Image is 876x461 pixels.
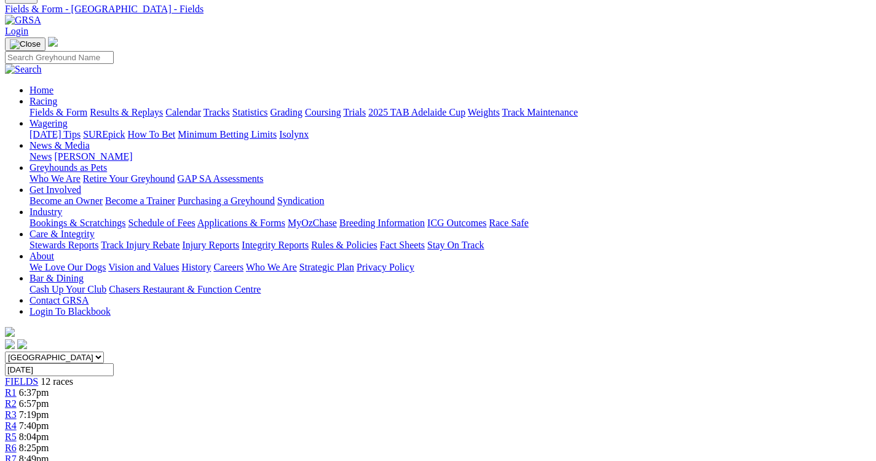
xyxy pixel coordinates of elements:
a: Minimum Betting Limits [178,129,277,140]
div: News & Media [30,151,871,162]
a: News [30,151,52,162]
a: GAP SA Assessments [178,173,264,184]
a: Weights [468,107,500,117]
input: Select date [5,363,114,376]
div: Get Involved [30,195,871,207]
a: R2 [5,398,17,409]
a: FIELDS [5,376,38,387]
a: History [181,262,211,272]
a: About [30,251,54,261]
div: Racing [30,107,871,118]
a: Track Maintenance [502,107,578,117]
a: 2025 TAB Adelaide Cup [368,107,465,117]
a: R3 [5,409,17,420]
a: Become an Owner [30,195,103,206]
a: Care & Integrity [30,229,95,239]
a: Race Safe [489,218,528,228]
a: Strategic Plan [299,262,354,272]
a: Privacy Policy [357,262,414,272]
a: Applications & Forms [197,218,285,228]
a: Stay On Track [427,240,484,250]
a: Integrity Reports [242,240,309,250]
span: 12 races [41,376,73,387]
img: logo-grsa-white.png [5,327,15,337]
span: R4 [5,420,17,431]
a: Stewards Reports [30,240,98,250]
a: Fields & Form [30,107,87,117]
a: Wagering [30,118,68,128]
a: Injury Reports [182,240,239,250]
a: Syndication [277,195,324,206]
a: SUREpick [83,129,125,140]
a: Vision and Values [108,262,179,272]
span: 8:04pm [19,431,49,442]
a: Retire Your Greyhound [83,173,175,184]
a: Track Injury Rebate [101,240,180,250]
a: Contact GRSA [30,295,89,305]
a: R6 [5,443,17,453]
span: R5 [5,431,17,442]
a: How To Bet [128,129,176,140]
img: facebook.svg [5,339,15,349]
a: We Love Our Dogs [30,262,106,272]
span: 8:25pm [19,443,49,453]
img: GRSA [5,15,41,26]
a: Chasers Restaurant & Function Centre [109,284,261,294]
div: About [30,262,871,273]
span: 6:37pm [19,387,49,398]
a: Fields & Form - [GEOGRAPHIC_DATA] - Fields [5,4,871,15]
div: Wagering [30,129,871,140]
a: Breeding Information [339,218,425,228]
button: Toggle navigation [5,37,45,51]
div: Care & Integrity [30,240,871,251]
a: Purchasing a Greyhound [178,195,275,206]
a: Fact Sheets [380,240,425,250]
img: Search [5,64,42,75]
img: Close [10,39,41,49]
a: Become a Trainer [105,195,175,206]
a: [DATE] Tips [30,129,81,140]
a: Login To Blackbook [30,306,111,317]
a: Statistics [232,107,268,117]
a: Industry [30,207,62,217]
a: Tracks [203,107,230,117]
img: logo-grsa-white.png [48,37,58,47]
span: 7:19pm [19,409,49,420]
a: Rules & Policies [311,240,377,250]
div: Industry [30,218,871,229]
a: Home [30,85,53,95]
a: MyOzChase [288,218,337,228]
a: Coursing [305,107,341,117]
a: Schedule of Fees [128,218,195,228]
a: Calendar [165,107,201,117]
a: Results & Replays [90,107,163,117]
a: Careers [213,262,243,272]
a: Bookings & Scratchings [30,218,125,228]
a: R1 [5,387,17,398]
span: 7:40pm [19,420,49,431]
div: Greyhounds as Pets [30,173,871,184]
a: Trials [343,107,366,117]
span: 6:57pm [19,398,49,409]
a: News & Media [30,140,90,151]
a: Cash Up Your Club [30,284,106,294]
img: twitter.svg [17,339,27,349]
a: Greyhounds as Pets [30,162,107,173]
a: Who We Are [30,173,81,184]
a: Who We Are [246,262,297,272]
a: [PERSON_NAME] [54,151,132,162]
a: Get Involved [30,184,81,195]
a: Grading [270,107,302,117]
input: Search [5,51,114,64]
a: Isolynx [279,129,309,140]
a: Bar & Dining [30,273,84,283]
div: Bar & Dining [30,284,871,295]
a: Racing [30,96,57,106]
a: Login [5,26,28,36]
